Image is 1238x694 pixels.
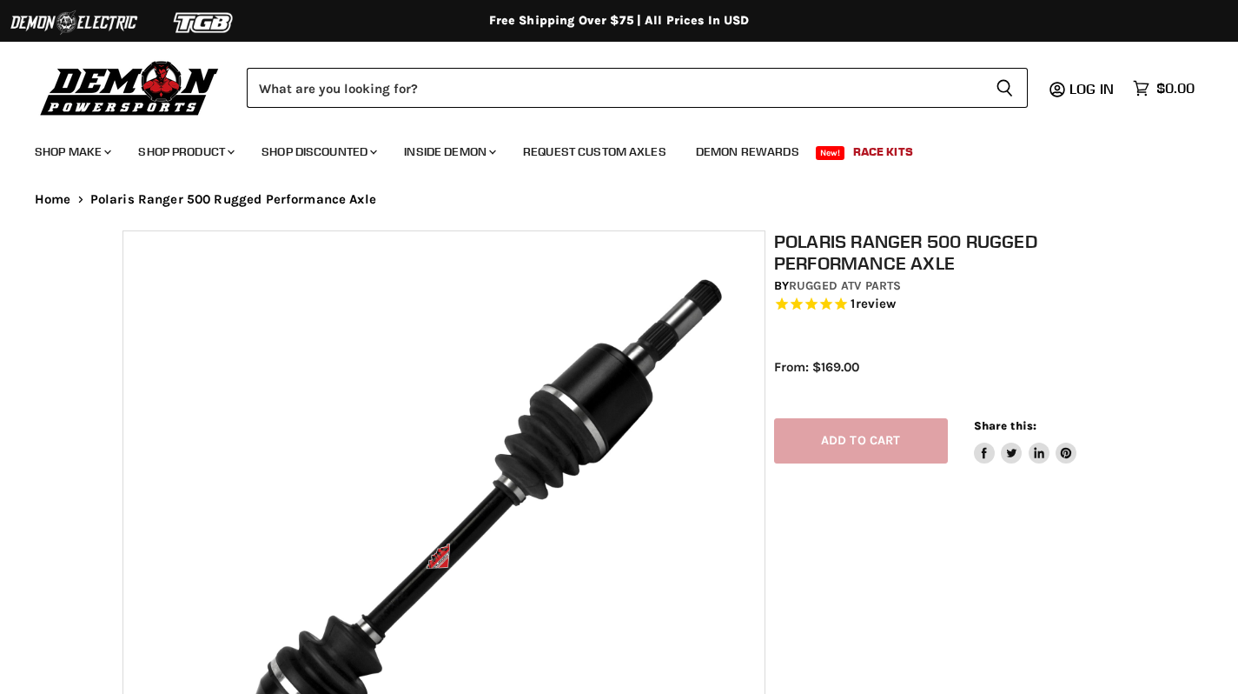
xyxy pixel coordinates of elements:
[789,278,901,293] a: Rugged ATV Parts
[248,134,387,170] a: Shop Discounted
[774,359,859,375] span: From: $169.00
[247,68,982,108] input: Search
[816,146,845,160] span: New!
[125,134,245,170] a: Shop Product
[22,127,1190,170] ul: Main menu
[974,419,1036,432] span: Share this:
[774,296,1125,314] span: Rated 5.0 out of 5 stars 1 reviews
[1156,80,1195,97] span: $0.00
[35,57,225,118] img: Demon Powersports
[974,418,1077,464] aside: Share this:
[856,297,897,312] span: review
[510,134,679,170] a: Request Custom Axles
[982,68,1028,108] button: Search
[774,230,1125,274] h1: Polaris Ranger 500 Rugged Performance Axle
[247,68,1028,108] form: Product
[840,134,926,170] a: Race Kits
[22,134,122,170] a: Shop Make
[35,192,71,207] a: Home
[1062,81,1124,97] a: Log in
[851,297,896,312] span: 1 reviews
[683,134,812,170] a: Demon Rewards
[1124,76,1203,101] a: $0.00
[90,192,376,207] span: Polaris Ranger 500 Rugged Performance Axle
[774,277,1125,296] div: by
[1069,80,1114,97] span: Log in
[139,6,269,39] img: TGB Logo 2
[9,6,139,39] img: Demon Electric Logo 2
[391,134,506,170] a: Inside Demon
